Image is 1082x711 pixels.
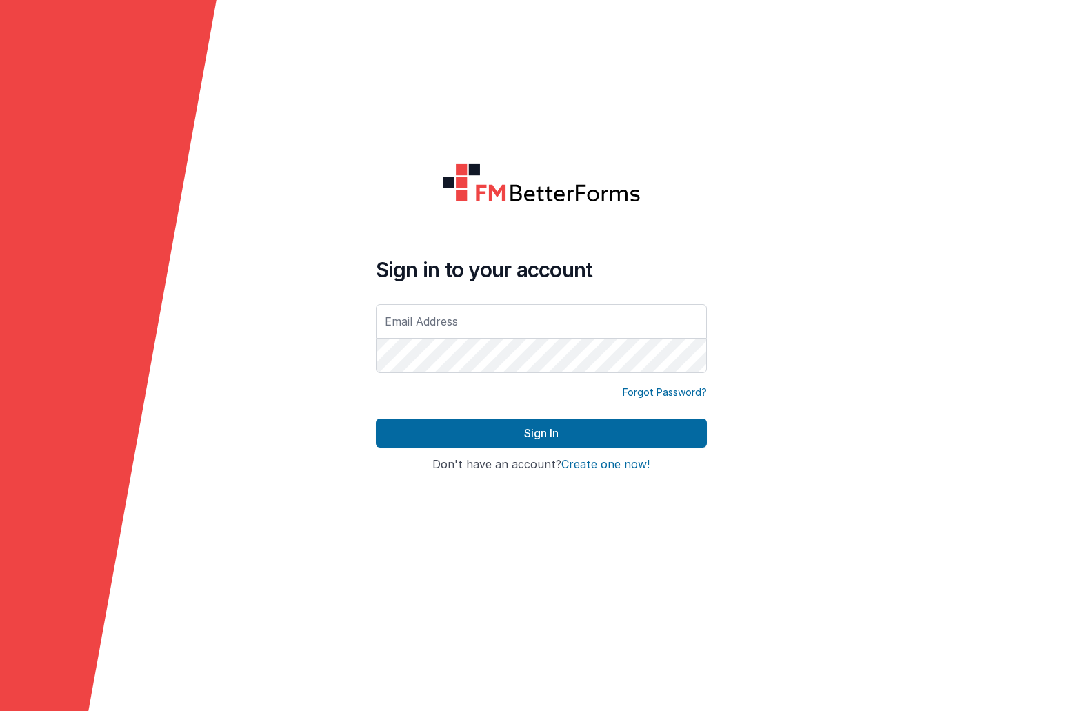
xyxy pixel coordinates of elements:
input: Email Address [376,304,707,339]
button: Create one now! [561,459,650,471]
button: Sign In [376,419,707,448]
a: Forgot Password? [623,385,707,399]
h4: Don't have an account? [376,459,707,471]
h4: Sign in to your account [376,257,707,282]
